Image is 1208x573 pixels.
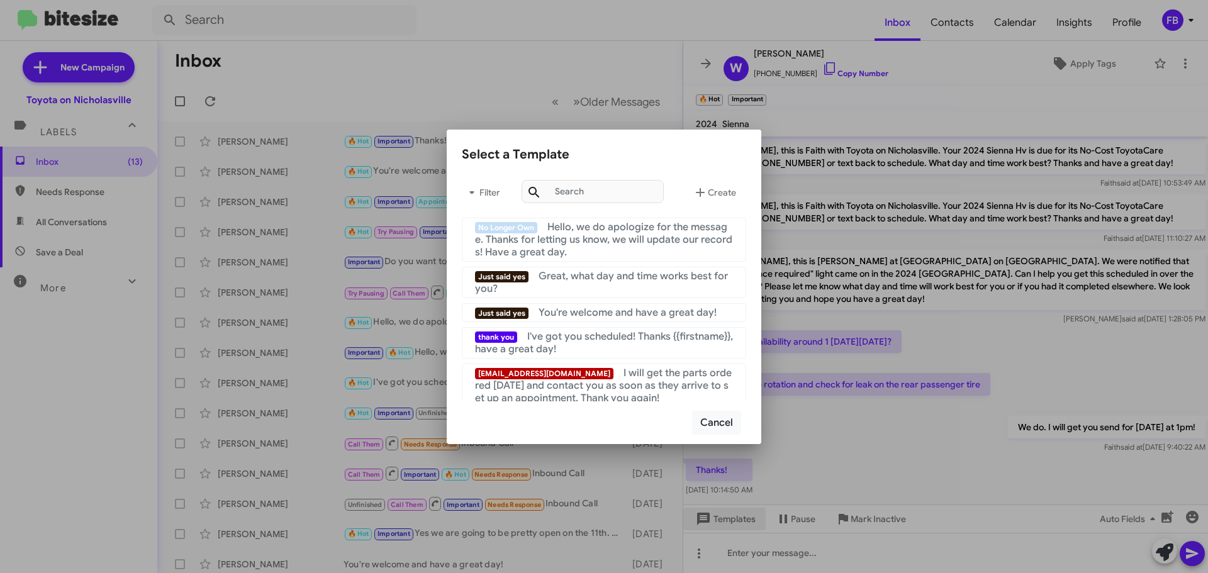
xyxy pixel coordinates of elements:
span: Filter [462,181,502,204]
span: I will get the parts ordered [DATE] and contact you as soon as they arrive to set up an appointme... [475,367,732,404]
span: Just said yes [475,271,528,282]
div: Select a Template [462,145,746,165]
span: Just said yes [475,308,528,319]
span: You're welcome and have a great day! [539,306,717,319]
button: Create [683,177,746,208]
span: [EMAIL_ADDRESS][DOMAIN_NAME] [475,368,613,379]
span: thank you [475,331,517,343]
button: Filter [462,177,502,208]
button: Cancel [692,411,741,435]
span: I've got you scheduled! Thanks {{firstname}}, have a great day! [475,330,733,355]
span: Create [693,181,736,204]
span: Hello, we do apologize for the message. Thanks for letting us know, we will update our records! H... [475,221,732,259]
span: No Longer Own [475,222,537,233]
input: Search [522,180,664,203]
span: Great, what day and time works best for you? [475,270,728,295]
